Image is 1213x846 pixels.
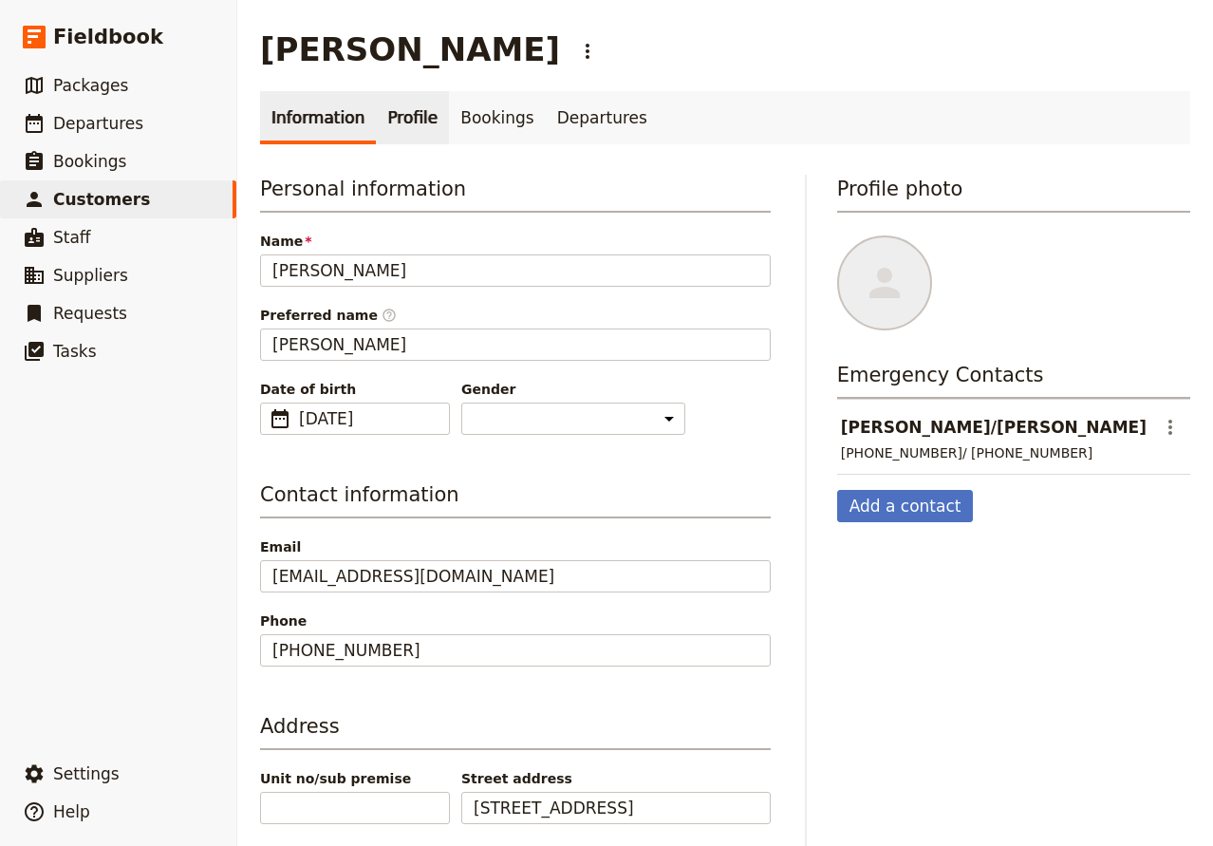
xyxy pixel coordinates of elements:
[841,416,1147,439] header: [PERSON_NAME]/[PERSON_NAME]
[260,792,450,824] input: Unit no/sub premise
[299,407,415,430] span: [DATE]
[837,490,974,522] button: Add a contact
[461,403,685,435] select: Gender
[260,537,771,556] span: Email
[260,611,771,630] span: Phone
[53,228,91,247] span: Staff
[382,308,397,323] span: ​
[269,407,291,430] span: ​
[260,306,771,325] span: Preferred name
[53,152,126,171] span: Bookings
[53,23,163,51] span: Fieldbook
[260,480,771,518] h3: Contact information
[53,76,128,95] span: Packages
[53,266,128,285] span: Suppliers
[841,443,1093,462] div: [PHONE_NUMBER]/ [PHONE_NUMBER]
[376,91,449,144] a: Profile
[53,342,97,361] span: Tasks
[837,175,1190,213] h3: Profile photo
[422,407,438,430] span: ​
[260,380,450,399] span: Date of birth
[260,769,450,788] span: Unit no/sub premise
[837,361,1190,399] h3: Emergency Contacts
[461,769,771,788] span: Street address
[546,91,659,144] a: Departures
[260,30,560,68] h1: [PERSON_NAME]
[53,190,150,209] span: Customers
[571,35,604,67] button: Actions
[449,91,545,144] a: Bookings
[461,380,685,399] span: Gender
[260,560,771,592] input: Email
[1154,411,1186,443] button: Actions
[53,304,127,323] span: Requests
[260,232,771,251] span: Name
[53,764,120,783] span: Settings
[53,114,143,133] span: Departures
[260,712,771,750] h3: Address
[260,91,376,144] a: Information
[260,329,771,361] input: Preferred name​
[53,802,90,821] span: Help
[260,634,771,667] input: Phone
[260,175,771,213] h3: Personal information
[260,254,771,287] input: Name
[461,792,771,824] input: Street address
